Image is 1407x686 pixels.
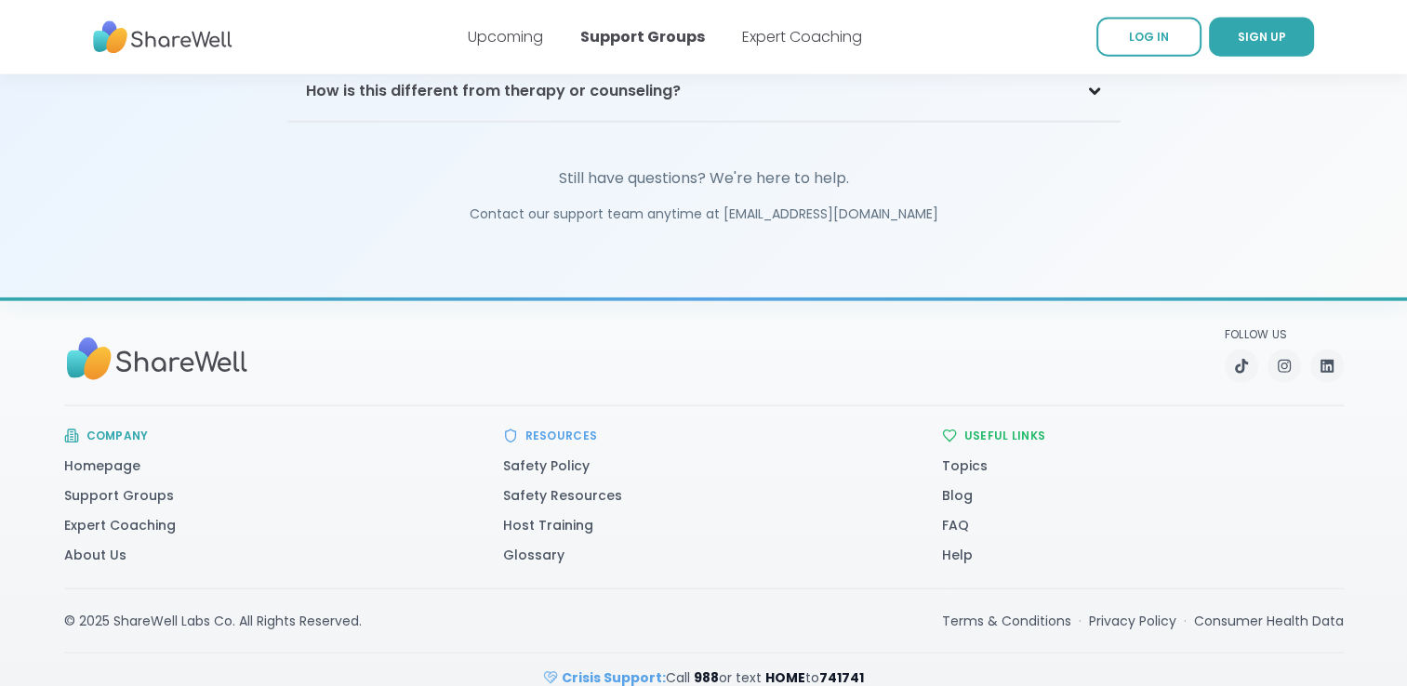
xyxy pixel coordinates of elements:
span: · [1079,612,1082,630]
a: Upcoming [468,26,543,47]
p: Still have questions? We're here to help. [287,167,1121,190]
p: [MEDICAL_DATA] complements therapy beautifully but serves a different purpose. Therapy involves l... [287,122,1121,123]
a: Host Training [503,516,593,534]
span: LOG IN [1129,29,1169,45]
span: SIGN UP [1238,29,1286,45]
h3: Useful Links [964,429,1046,443]
a: LOG IN [1096,18,1201,57]
a: About Us [64,546,126,564]
a: Support Groups [580,26,705,47]
a: Glossary [503,546,564,564]
p: Contact our support team anytime at [EMAIL_ADDRESS][DOMAIN_NAME] [287,204,1121,223]
a: Blog [942,486,973,505]
a: Expert Coaching [742,26,862,47]
a: Support Groups [64,486,174,505]
div: © 2025 ShareWell Labs Co. All Rights Reserved. [64,612,362,630]
a: Expert Coaching [64,516,176,534]
img: ShareWell Nav Logo [93,12,232,63]
h3: Resources [525,429,598,443]
p: Follow Us [1225,327,1344,342]
img: Sharewell [64,329,250,389]
h3: Company [86,429,149,443]
a: Help [942,546,973,564]
h3: How is this different from therapy or counseling? [306,80,681,102]
a: Safety Resources [503,486,622,505]
a: TikTok [1225,350,1258,383]
a: FAQ [942,516,969,534]
a: Safety Policy [503,456,590,475]
a: Privacy Policy [1089,612,1176,630]
a: Topics [942,456,988,475]
a: SIGN UP [1209,18,1314,57]
a: Homepage [64,456,140,475]
a: Consumer Health Data [1194,612,1344,630]
span: · [1184,612,1187,630]
a: Terms & Conditions [942,612,1071,630]
a: LinkedIn [1310,350,1344,383]
a: Instagram [1268,350,1301,383]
